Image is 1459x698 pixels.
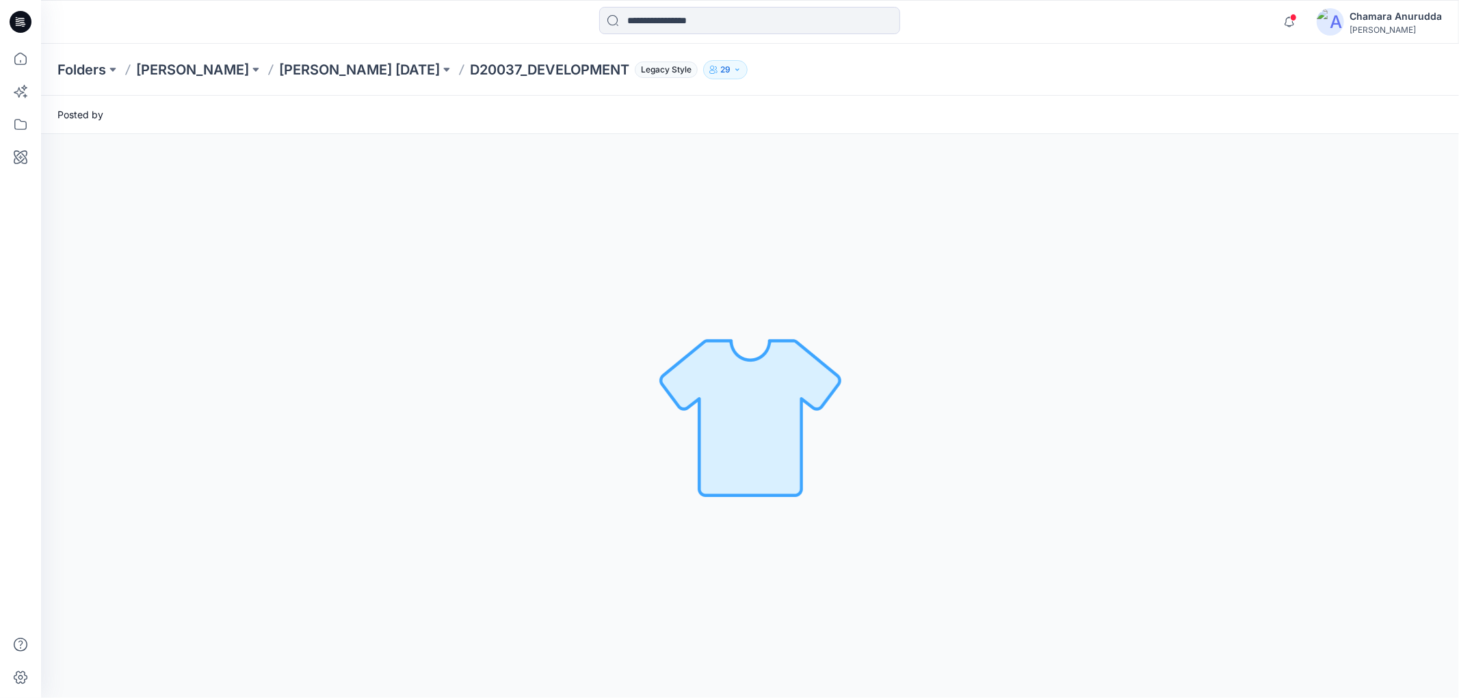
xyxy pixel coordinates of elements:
[136,60,249,79] a: [PERSON_NAME]
[655,321,846,512] img: No Outline
[57,107,103,122] span: Posted by
[279,60,440,79] a: [PERSON_NAME] [DATE]
[470,60,629,79] p: D20037_DEVELOPMENT
[57,60,106,79] a: Folders
[720,62,731,77] p: 29
[629,60,698,79] button: Legacy Style
[703,60,748,79] button: 29
[1317,8,1344,36] img: avatar
[635,62,698,78] span: Legacy Style
[1350,25,1442,35] div: [PERSON_NAME]
[1350,8,1442,25] div: Chamara Anurudda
